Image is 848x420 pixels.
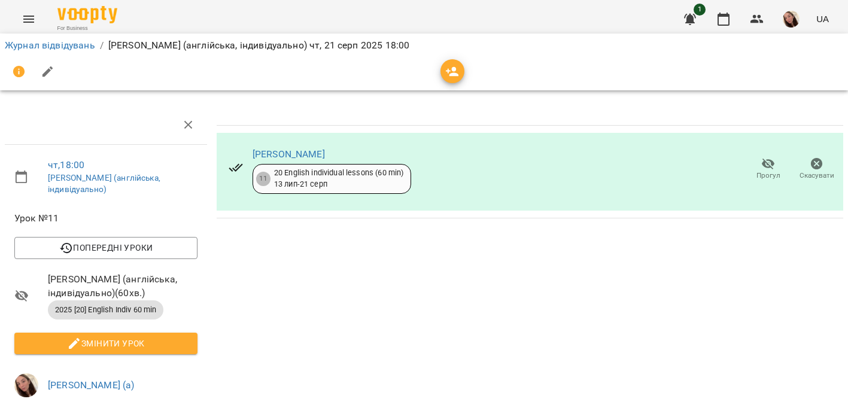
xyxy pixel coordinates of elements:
button: Змінити урок [14,333,197,354]
span: Урок №11 [14,211,197,226]
img: Voopty Logo [57,6,117,23]
div: 20 English individual lessons (60 min) 13 лип - 21 серп [274,168,404,190]
span: UA [816,13,829,25]
p: [PERSON_NAME] (англійська, індивідуально) чт, 21 серп 2025 18:00 [108,38,409,53]
a: [PERSON_NAME] (а) [48,379,135,391]
button: Menu [14,5,43,34]
li: / [100,38,104,53]
button: Прогул [744,153,792,186]
nav: breadcrumb [5,38,843,53]
span: 2025 [20] English Indiv 60 min [48,305,163,315]
span: For Business [57,25,117,32]
button: UA [811,8,834,30]
div: 11 [256,172,270,186]
span: 1 [694,4,706,16]
img: 8e00ca0478d43912be51e9823101c125.jpg [783,11,800,28]
a: [PERSON_NAME] (англійська, індивідуально) [48,173,160,194]
img: 8e00ca0478d43912be51e9823101c125.jpg [14,373,38,397]
button: Попередні уроки [14,237,197,258]
span: Прогул [756,171,780,181]
span: Попередні уроки [24,241,188,255]
span: Змінити урок [24,336,188,351]
a: чт , 18:00 [48,159,84,171]
a: Журнал відвідувань [5,39,95,51]
a: [PERSON_NAME] [253,148,325,160]
span: [PERSON_NAME] (англійська, індивідуально) ( 60 хв. ) [48,272,197,300]
span: Скасувати [800,171,834,181]
button: Скасувати [792,153,841,186]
